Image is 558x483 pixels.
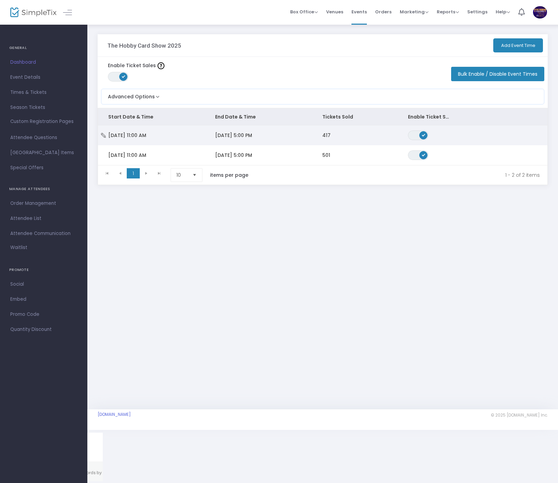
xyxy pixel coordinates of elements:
span: Social [10,280,77,289]
span: Custom Registration Pages [10,118,74,125]
h4: GENERAL [9,41,78,55]
a: [DOMAIN_NAME] [98,412,131,417]
span: Reports [437,9,459,15]
div: v 4.0.25 [19,11,34,16]
span: Quantity Discount [10,325,77,334]
span: 10 [176,172,187,178]
label: Enable Ticket Sales [108,62,164,69]
span: Dashboard [10,58,77,67]
span: [DATE] 11:00 AM [108,152,146,159]
kendo-pager-info: 1 - 2 of 2 items [263,168,540,182]
span: [DATE] 11:00 AM [108,132,146,139]
div: Keywords by Traffic [76,40,115,45]
span: Order Management [10,199,77,208]
span: ON [422,153,425,156]
h4: PROMOTE [9,263,78,277]
span: [DATE] 5:00 PM [215,132,252,139]
span: Embed [10,295,77,304]
img: logo_orange.svg [11,11,16,16]
th: Enable Ticket Sales [398,108,462,125]
span: Attendee Questions [10,133,77,142]
span: [GEOGRAPHIC_DATA] Items [10,148,77,157]
span: Attendee List [10,214,77,223]
h4: MANAGE ATTENDEES [9,182,78,196]
span: Box Office [290,9,318,15]
img: tab_keywords_by_traffic_grey.svg [68,40,74,45]
span: ON [422,133,425,136]
span: 417 [322,132,331,139]
div: Domain: [DOMAIN_NAME] [18,18,75,23]
img: website_grey.svg [11,18,16,23]
button: Bulk Enable / Disable Event Times [451,67,544,81]
span: Marketing [400,9,429,15]
th: Tickets Sold [312,108,398,125]
span: Promo Code [10,310,77,319]
span: © 2025 [DOMAIN_NAME] Inc. [491,412,548,418]
span: 501 [322,152,330,159]
span: Orders [375,3,392,21]
span: Waitlist [10,244,27,251]
span: ON [122,75,125,78]
span: Page 1 [127,168,140,178]
button: Add Event Time [493,38,543,52]
span: Events [351,3,367,21]
span: [DATE] 5:00 PM [215,152,252,159]
th: Start Date & Time [98,108,205,125]
div: Domain Overview [26,40,61,45]
label: items per page [210,172,248,178]
h3: The Hobby Card Show 2025 [108,42,181,49]
span: Season Tickets [10,103,77,112]
div: Data table [98,108,547,165]
span: Attendee Communication [10,229,77,238]
th: End Date & Time [205,108,312,125]
span: Settings [467,3,487,21]
span: Special Offers [10,163,77,172]
span: Help [496,9,510,15]
span: Venues [326,3,343,21]
img: question-mark [158,62,164,69]
span: Event Details [10,73,77,82]
img: tab_domain_overview_orange.svg [18,40,24,45]
span: Times & Tickets [10,88,77,97]
button: Advanced Options [101,89,161,100]
button: Select [190,169,199,182]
